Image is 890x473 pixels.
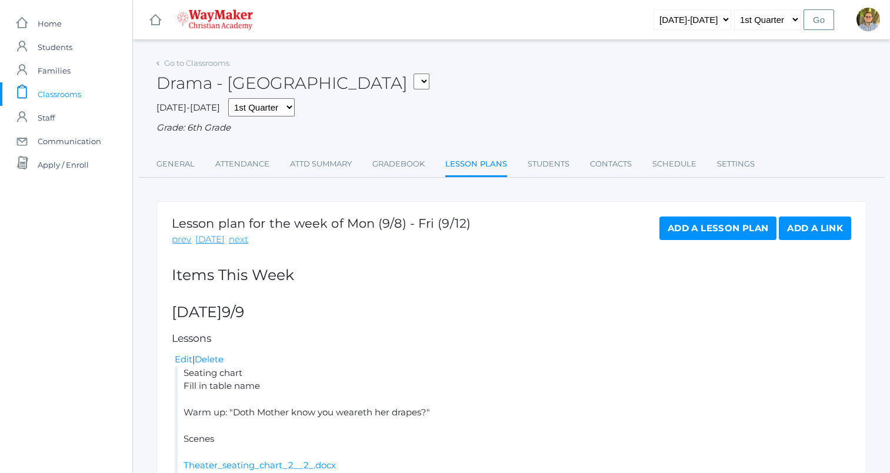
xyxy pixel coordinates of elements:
div: | [175,353,851,367]
a: Edit [175,354,192,365]
span: Apply / Enroll [38,153,89,176]
span: 9/9 [222,303,244,321]
a: Add a Link [779,216,851,240]
a: Attendance [215,152,269,176]
h2: [DATE] [172,304,851,321]
span: Staff [38,106,55,129]
div: Grade: 6th Grade [156,121,866,135]
h5: Lessons [172,333,851,344]
a: next [229,233,248,247]
h1: Lesson plan for the week of Mon (9/8) - Fri (9/12) [172,216,471,230]
span: Home [38,12,62,35]
a: Contacts [590,152,632,176]
span: Classrooms [38,82,81,106]
span: [DATE]-[DATE] [156,102,220,113]
h2: Items This Week [172,267,851,284]
h2: Drama - [GEOGRAPHIC_DATA] [156,74,429,92]
input: Go [804,9,834,30]
a: Add a Lesson Plan [659,216,776,240]
img: waymaker-logo-stack-white-1602f2b1af18da31a5905e9982d058868370996dac5278e84edea6dabf9a3315.png [177,9,253,30]
a: Schedule [652,152,696,176]
a: Go to Classrooms [164,58,229,68]
span: Communication [38,129,101,153]
a: Settings [717,152,755,176]
span: Students [38,35,72,59]
a: Attd Summary [290,152,352,176]
a: Delete [195,354,224,365]
a: General [156,152,195,176]
a: prev [172,233,191,247]
a: Theater_seating_chart_2__2_.docx [184,459,336,471]
a: [DATE] [195,233,225,247]
span: Families [38,59,71,82]
a: Gradebook [372,152,425,176]
div: Kylen Braileanu [856,8,880,31]
a: Lesson Plans [445,152,507,178]
a: Students [528,152,569,176]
